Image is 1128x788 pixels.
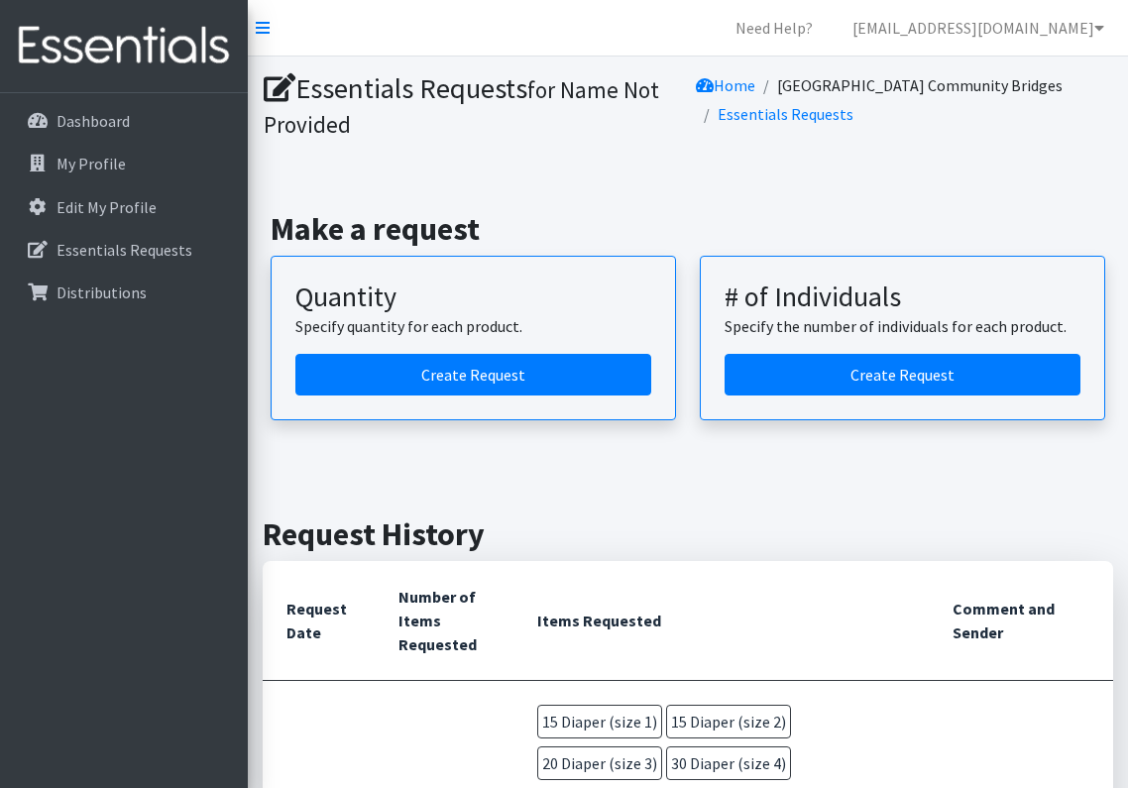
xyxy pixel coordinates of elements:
h1: Essentials Requests [264,71,681,140]
h2: Request History [263,515,1113,553]
p: Edit My Profile [56,197,157,217]
span: 30 Diaper (size 4) [666,746,791,780]
a: My Profile [8,144,240,183]
a: Create a request by quantity [295,354,651,395]
h3: Quantity [295,281,651,314]
a: Create a request by number of individuals [725,354,1080,395]
p: My Profile [56,154,126,173]
p: Dashboard [56,111,130,131]
th: Comment and Sender [929,561,1113,681]
p: Specify the number of individuals for each product. [725,314,1080,338]
span: 15 Diaper (size 2) [666,705,791,738]
a: Distributions [8,273,240,312]
a: [GEOGRAPHIC_DATA] Community Bridges [777,75,1063,95]
p: Essentials Requests [56,240,192,260]
h2: Make a request [271,210,1105,248]
a: Need Help? [720,8,829,48]
a: Essentials Requests [718,104,853,124]
a: Edit My Profile [8,187,240,227]
span: 15 Diaper (size 1) [537,705,662,738]
img: HumanEssentials [8,13,240,79]
a: Dashboard [8,101,240,141]
a: Essentials Requests [8,230,240,270]
th: Items Requested [513,561,929,681]
a: Home [696,75,755,95]
span: 20 Diaper (size 3) [537,746,662,780]
small: for Name Not Provided [264,75,659,139]
p: Distributions [56,282,147,302]
h3: # of Individuals [725,281,1080,314]
p: Specify quantity for each product. [295,314,651,338]
a: [EMAIL_ADDRESS][DOMAIN_NAME] [837,8,1120,48]
th: Number of Items Requested [375,561,513,681]
th: Request Date [263,561,375,681]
